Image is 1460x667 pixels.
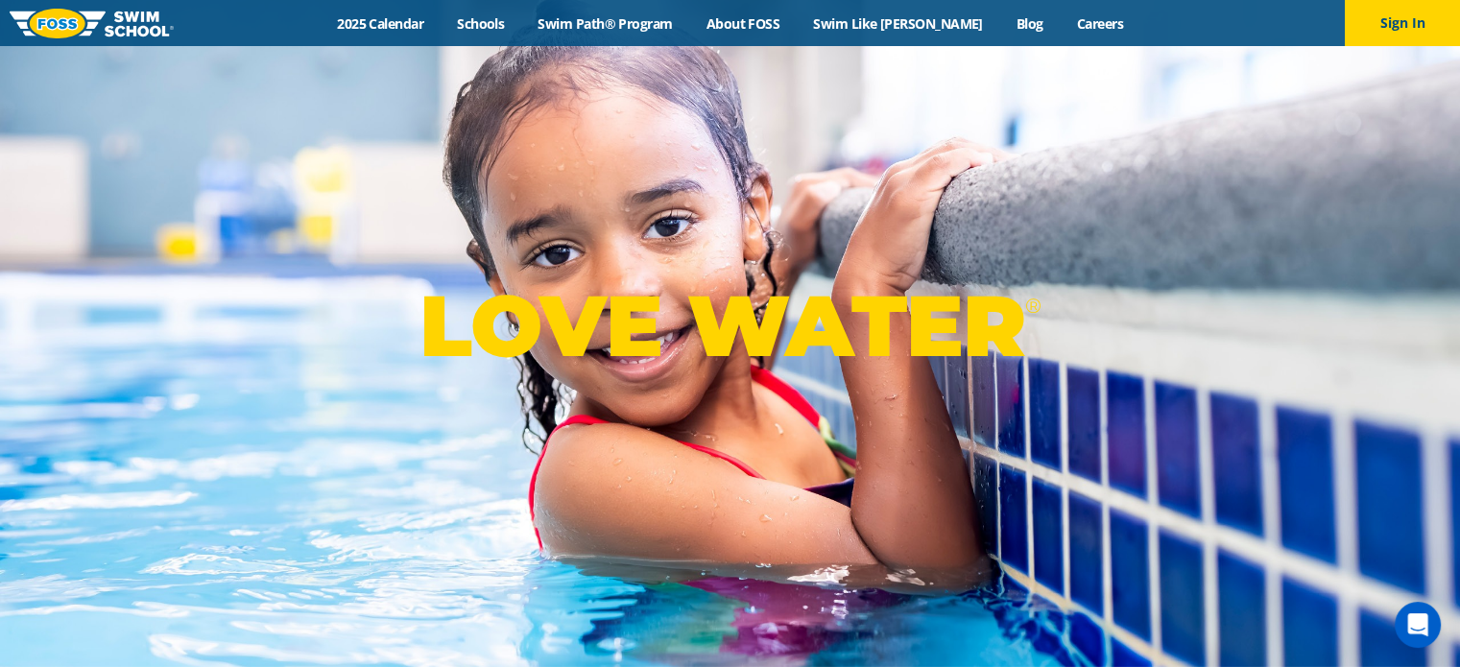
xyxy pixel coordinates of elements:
a: Blog [999,14,1060,33]
a: Swim Path® Program [521,14,689,33]
a: Careers [1060,14,1139,33]
div: Open Intercom Messenger [1395,602,1441,648]
a: 2025 Calendar [321,14,441,33]
a: About FOSS [689,14,797,33]
sup: ® [1025,294,1041,318]
img: FOSS Swim School Logo [10,9,174,38]
a: Swim Like [PERSON_NAME] [797,14,1000,33]
a: Schools [441,14,521,33]
p: LOVE WATER [419,274,1041,377]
